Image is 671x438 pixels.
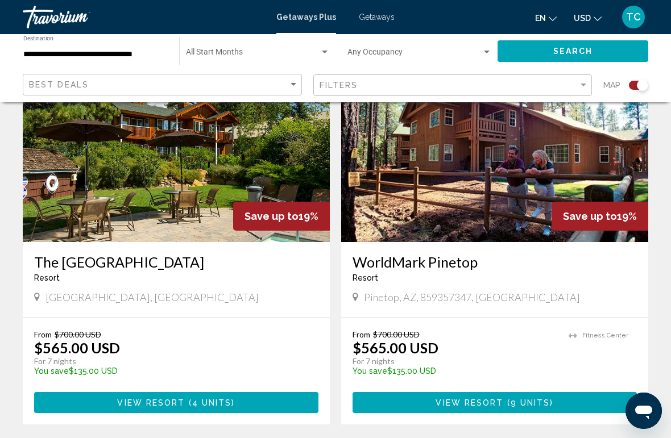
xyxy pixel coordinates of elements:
span: Filters [320,81,358,90]
div: 19% [233,202,330,231]
span: Fitness Center [582,332,628,339]
img: ii_wmp1.jpg [341,60,648,242]
span: Pinetop, AZ, 859357347, [GEOGRAPHIC_DATA] [364,291,580,303]
span: Save up to [563,210,617,222]
p: For 7 nights [34,356,307,366]
span: View Resort [117,398,185,407]
button: Filter [313,74,593,97]
span: Map [603,77,620,93]
p: $565.00 USD [353,339,438,356]
span: USD [574,14,591,23]
span: Best Deals [29,80,89,89]
a: Getaways Plus [276,12,336,22]
button: Change currency [574,10,602,26]
a: Travorium [23,6,265,28]
iframe: Button to launch messaging window [626,393,662,429]
button: Change language [535,10,557,26]
p: $135.00 USD [34,366,307,376]
button: Search [498,40,648,61]
span: Resort [353,273,378,282]
span: 4 units [192,398,232,407]
span: TC [626,11,641,23]
img: ii_rwf1.jpg [23,60,330,242]
span: 9 units [511,398,550,407]
span: $700.00 USD [55,329,101,339]
button: View Resort(9 units) [353,392,637,413]
span: $700.00 USD [373,329,420,339]
span: en [535,14,546,23]
button: View Resort(4 units) [34,392,318,413]
p: $565.00 USD [34,339,120,356]
span: Resort [34,273,60,282]
span: Save up to [245,210,299,222]
span: You save [34,366,69,376]
span: ( ) [185,398,235,407]
span: From [34,329,52,339]
div: 19% [552,202,648,231]
button: User Menu [619,5,648,29]
span: [GEOGRAPHIC_DATA], [GEOGRAPHIC_DATA] [45,291,259,303]
span: Search [553,47,593,56]
span: From [353,329,370,339]
p: For 7 nights [353,356,557,366]
span: You save [353,366,387,376]
a: WorldMark Pinetop [353,253,637,270]
span: View Resort [436,398,503,407]
span: ( ) [504,398,554,407]
p: $135.00 USD [353,366,557,376]
a: Getaways [359,12,395,22]
mat-select: Sort by [29,80,299,90]
a: The [GEOGRAPHIC_DATA] [34,253,318,270]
